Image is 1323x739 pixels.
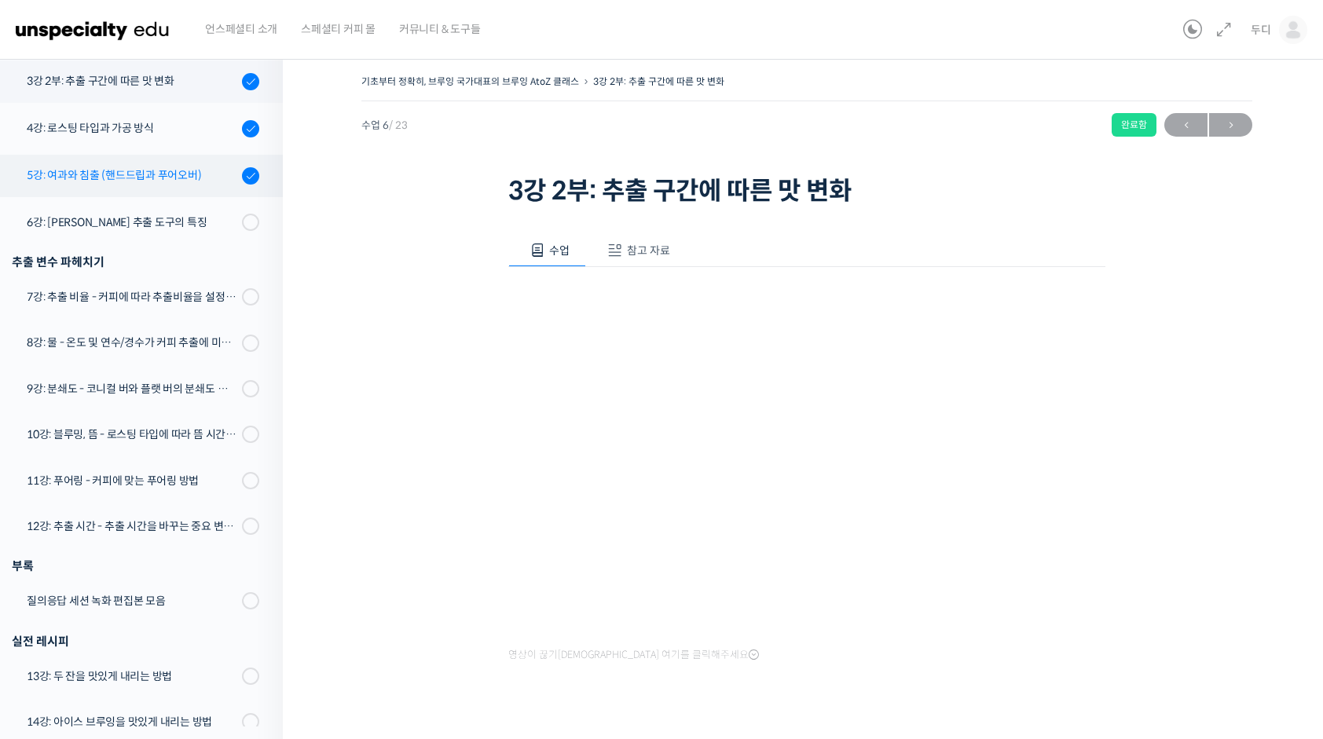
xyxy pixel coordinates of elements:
[5,498,104,537] a: 홈
[27,472,237,489] div: 11강: 푸어링 - 커피에 맞는 푸어링 방법
[27,166,237,184] div: 5강: 여과와 침출 (핸드드립과 푸어오버)
[361,120,408,130] span: 수업 6
[27,119,237,137] div: 4강: 로스팅 타입과 가공 방식
[49,521,59,534] span: 홈
[12,251,259,273] div: 추출 변수 파헤치기
[1112,113,1156,137] div: 완료함
[27,334,237,351] div: 8강: 물 - 온도 및 연수/경수가 커피 추출에 미치는 영향
[27,518,237,535] div: 12강: 추출 시간 - 추출 시간을 바꾸는 중요 변수 파헤치기
[27,288,237,305] div: 7강: 추출 비율 - 커피에 따라 추출비율을 설정하는 방법
[203,498,302,537] a: 설정
[27,426,237,443] div: 10강: 블루밍, 뜸 - 로스팅 타입에 따라 뜸 시간을 다르게 해야 하는 이유
[389,119,408,132] span: / 23
[361,75,579,87] a: 기초부터 정확히, 브루잉 국가대표의 브루잉 AtoZ 클래스
[1251,23,1271,37] span: 두디
[27,668,237,685] div: 13강: 두 잔을 맛있게 내리는 방법
[508,649,759,661] span: 영상이 끊기[DEMOGRAPHIC_DATA] 여기를 클릭해주세요
[27,592,237,609] div: 질의응답 세션 녹화 편집본 모음
[104,498,203,537] a: 대화
[549,243,570,258] span: 수업
[27,713,237,730] div: 14강: 아이스 브루잉을 맛있게 내리는 방법
[12,631,259,652] div: 실전 레시피
[144,522,163,535] span: 대화
[508,176,1105,206] h1: 3강 2부: 추출 구간에 따른 맛 변화
[627,243,670,258] span: 참고 자료
[27,214,237,231] div: 6강: [PERSON_NAME] 추출 도구의 특징
[1164,115,1208,136] span: ←
[27,72,237,90] div: 3강 2부: 추출 구간에 따른 맛 변화
[1164,113,1208,137] a: ←이전
[27,380,237,397] div: 9강: 분쇄도 - 코니컬 버와 플랫 버의 분쇄도 차이는 왜 추출 결과물에 영향을 미치는가
[243,521,262,534] span: 설정
[1209,113,1252,137] a: 다음→
[12,555,259,576] div: 부록
[593,75,724,87] a: 3강 2부: 추출 구간에 따른 맛 변화
[1209,115,1252,136] span: →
